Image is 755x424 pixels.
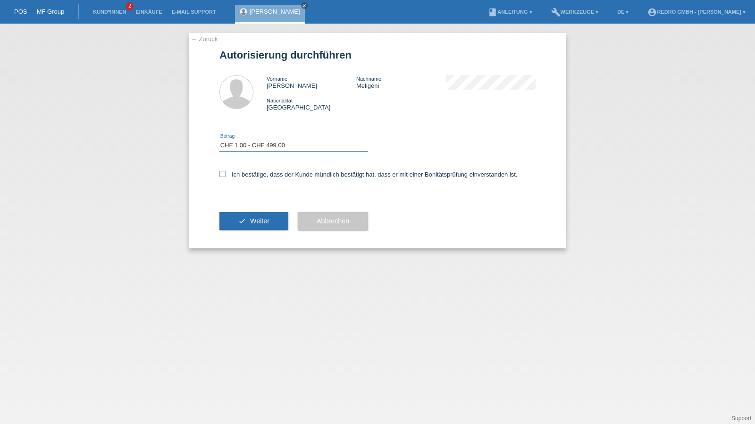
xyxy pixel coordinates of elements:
[167,9,221,15] a: E-Mail Support
[356,76,381,82] span: Nachname
[267,98,293,103] span: Nationalität
[267,76,287,82] span: Vorname
[612,9,633,15] a: DE ▾
[219,212,288,230] button: check Weiter
[88,9,131,15] a: Kund*innen
[301,2,308,9] a: close
[551,8,561,17] i: build
[14,8,64,15] a: POS — MF Group
[250,217,269,225] span: Weiter
[219,171,518,178] label: Ich bestätige, dass der Kunde mündlich bestätigt hat, dass er mit einer Bonitätsprüfung einversta...
[250,8,300,15] a: [PERSON_NAME]
[317,217,349,225] span: Abbrechen
[647,8,657,17] i: account_circle
[298,212,368,230] button: Abbrechen
[219,49,536,61] h1: Autorisierung durchführen
[546,9,604,15] a: buildWerkzeuge ▾
[483,9,537,15] a: bookAnleitung ▾
[643,9,750,15] a: account_circleRedro GmbH - [PERSON_NAME] ▾
[191,35,218,42] a: ← Zurück
[126,2,134,10] span: 2
[356,75,446,89] div: Meligeni
[267,75,356,89] div: [PERSON_NAME]
[302,3,307,8] i: close
[238,217,246,225] i: check
[131,9,167,15] a: Einkäufe
[488,8,497,17] i: book
[731,415,751,422] a: Support
[267,97,356,111] div: [GEOGRAPHIC_DATA]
